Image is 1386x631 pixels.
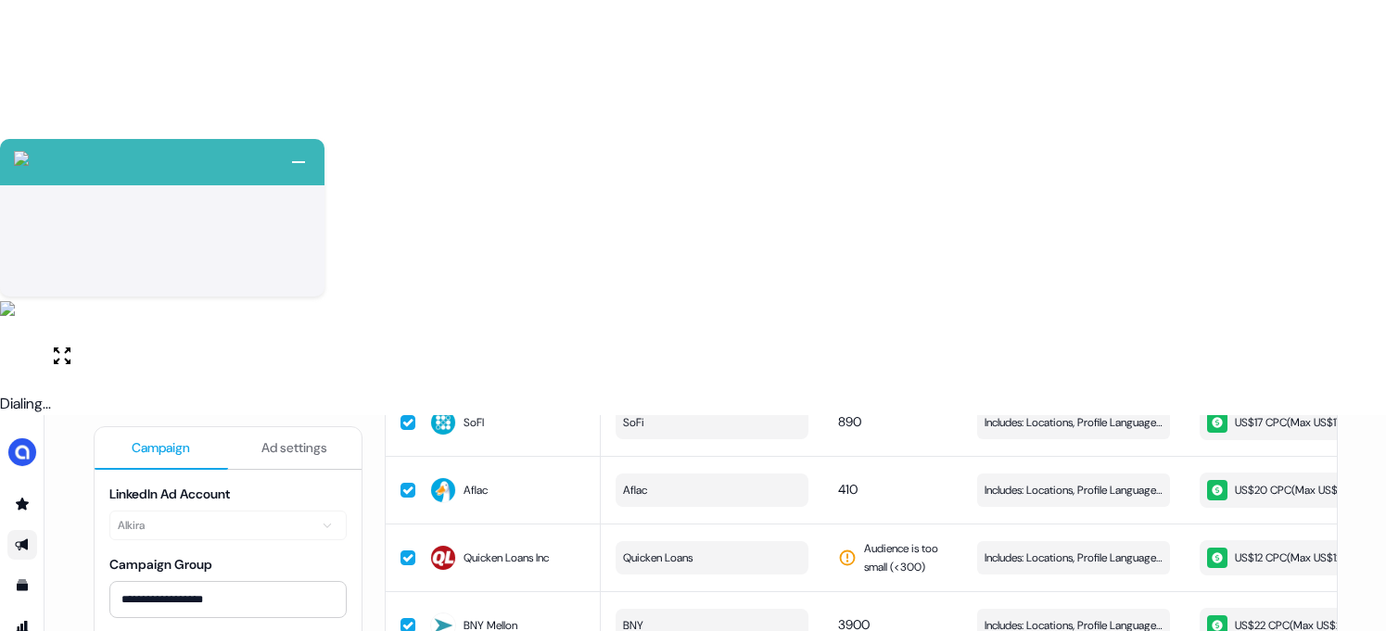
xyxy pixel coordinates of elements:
span: Includes: Locations, Profile Language, Years of Experience, Job Functions, Member Skills / Exclud... [985,413,1163,432]
span: SoFI [464,413,484,432]
span: Aflac [464,481,488,499]
span: Audience is too small (< 300 ) [864,539,947,576]
span: Campaign [132,438,190,457]
button: Quicken Loans [616,541,808,574]
span: Quicken Loans Inc [464,549,549,567]
span: 410 [838,481,858,498]
div: US$12 CPC ( Max US$12/day ) [1207,548,1367,568]
span: Includes: Locations, Profile Language, Years of Experience, Job Functions, Member Skills / Exclud... [985,549,1163,567]
span: 890 [838,413,861,430]
button: Aflac [616,473,808,507]
span: Includes: Locations, Profile Language, Years of Experience, Job Functions, Member Skills / Exclud... [985,481,1163,499]
a: Go to prospects [7,489,37,519]
a: Go to outbound experience [7,530,37,560]
button: Includes: Locations, Profile Language, Years of Experience, Job Functions, Member Skills / Exclud... [977,541,1170,574]
button: Includes: Locations, Profile Language, Years of Experience, Job Functions, Member Skills / Exclud... [977,406,1170,439]
label: Campaign Group [109,556,212,573]
div: US$17 CPC ( Max US$17/day ) [1207,412,1366,433]
label: LinkedIn Ad Account [109,486,230,502]
span: Quicken Loans [623,549,693,567]
div: US$20 CPC ( Max US$20/day ) [1207,480,1376,500]
span: Ad settings [261,438,327,457]
a: Go to templates [7,571,37,600]
span: SoFi [623,413,644,432]
button: Includes: Locations, Profile Language, Years of Experience, Job Functions, Member Skills / Exclud... [977,473,1170,507]
button: SoFi [616,406,808,439]
img: callcloud-icon-white-35.svg [14,151,29,166]
span: Aflac [623,481,647,499]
